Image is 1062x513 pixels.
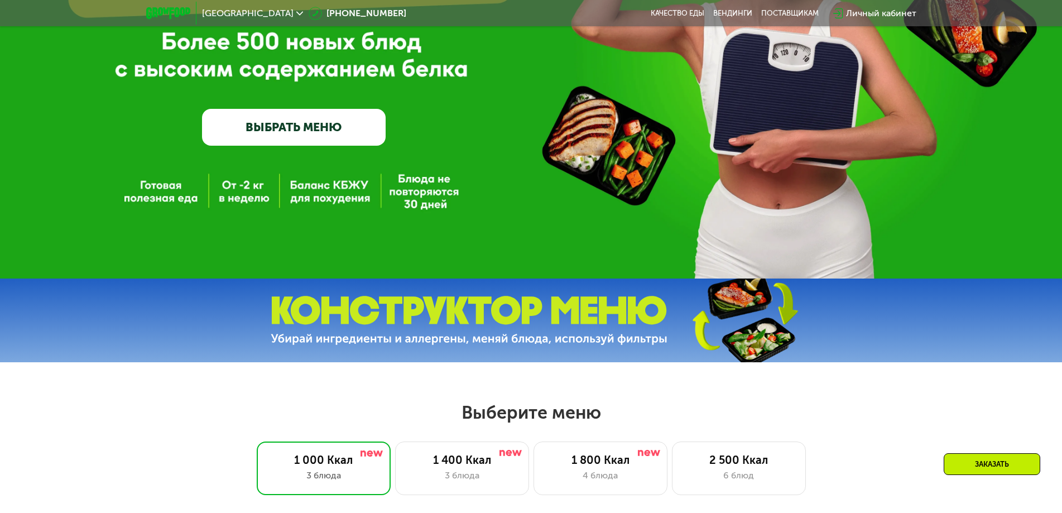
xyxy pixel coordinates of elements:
[651,9,704,18] a: Качество еды
[202,109,386,146] a: ВЫБРАТЬ МЕНЮ
[684,469,794,482] div: 6 блюд
[944,453,1040,475] div: Заказать
[309,7,406,20] a: [PHONE_NUMBER]
[846,7,916,20] div: Личный кабинет
[407,469,517,482] div: 3 блюда
[684,453,794,467] div: 2 500 Ккал
[407,453,517,467] div: 1 400 Ккал
[268,469,379,482] div: 3 блюда
[545,453,656,467] div: 1 800 Ккал
[36,401,1026,424] h2: Выберите меню
[545,469,656,482] div: 4 блюда
[713,9,752,18] a: Вендинги
[202,9,294,18] span: [GEOGRAPHIC_DATA]
[268,453,379,467] div: 1 000 Ккал
[761,9,819,18] div: поставщикам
